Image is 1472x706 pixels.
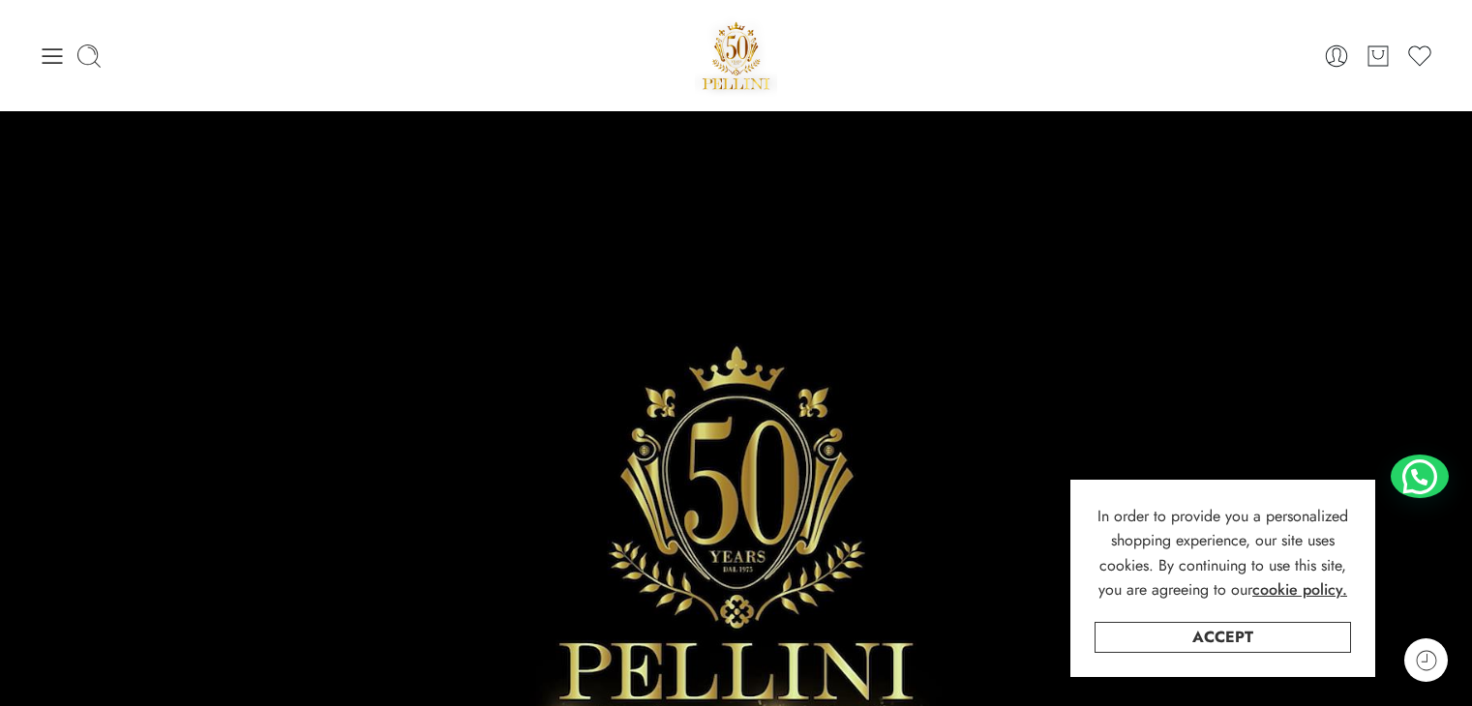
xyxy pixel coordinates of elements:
a: Wishlist [1406,43,1433,70]
a: cookie policy. [1252,577,1347,603]
a: Pellini - [695,15,778,97]
a: Login / Register [1323,43,1350,70]
a: Cart [1365,43,1392,70]
span: In order to provide you a personalized shopping experience, our site uses cookies. By continuing ... [1097,505,1348,602]
a: Accept [1095,622,1351,653]
img: Pellini [695,15,778,97]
